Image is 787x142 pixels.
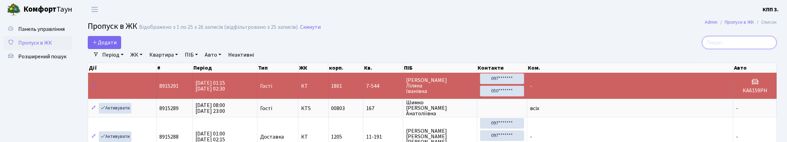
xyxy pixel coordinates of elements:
span: 11-191 [366,134,400,140]
span: - [530,133,532,141]
span: Гості [260,106,272,111]
th: Ком. [527,63,734,73]
th: # [157,63,193,73]
a: Неактивні [225,49,257,61]
th: Авто [734,63,777,73]
img: logo.png [7,3,21,16]
th: Дії [88,63,157,73]
span: Додати [92,39,117,46]
a: Період [99,49,126,61]
a: ЖК [128,49,145,61]
th: Тип [257,63,298,73]
a: Панель управління [3,22,72,36]
span: 1205 [331,133,342,141]
span: КТ [301,83,325,89]
span: Розширений пошук [18,53,66,60]
span: - [736,105,738,112]
span: КТ5 [301,106,325,111]
span: Гості [260,83,272,89]
span: 00803 [331,105,345,112]
a: Активувати [99,131,131,142]
th: ЖК [298,63,328,73]
span: [DATE] 01:15 [DATE] 02:30 [195,79,225,93]
span: 8915289 [159,105,179,112]
li: Список [754,19,777,26]
span: [PERSON_NAME] Ліляна Іванівна [406,78,474,94]
a: Пропуск в ЖК [3,36,72,50]
a: Додати [88,36,121,49]
a: Розширений пошук [3,50,72,63]
span: 8915288 [159,133,179,141]
span: 7-544 [366,83,400,89]
span: - [736,133,738,141]
a: Пропуск в ЖК [725,19,754,26]
a: Квартира [147,49,181,61]
th: ПІБ [403,63,477,73]
a: Admin [705,19,717,26]
span: Пропуск в ЖК [88,20,137,32]
input: Пошук... [702,36,777,49]
button: Переключити навігацію [86,4,103,15]
span: 1801 [331,82,342,90]
h5: КА6159РН [736,87,774,94]
span: Доставка [260,134,284,140]
a: КПП 3. [763,5,779,14]
span: КТ [301,134,325,140]
span: 167 [366,106,400,111]
span: Пропуск в ЖК [18,39,52,47]
a: Скинути [300,24,321,31]
span: - [530,82,532,90]
nav: breadcrumb [694,15,787,29]
span: Панель управління [18,25,65,33]
th: Період [193,63,257,73]
a: Активувати [99,103,131,114]
span: 8915291 [159,82,179,90]
a: ПІБ [182,49,201,61]
th: Кв. [363,63,403,73]
span: [DATE] 08:00 [DATE] 23:00 [195,102,225,115]
span: Шимко [PERSON_NAME] Анатоліївна [406,100,474,116]
span: Таун [23,4,72,15]
span: всіх [530,105,539,112]
b: КПП 3. [763,6,779,13]
b: Комфорт [23,4,56,15]
th: корп. [328,63,363,73]
a: Авто [202,49,224,61]
th: Контакти [477,63,527,73]
div: Відображено з 1 по 25 з 26 записів (відфільтровано з 25 записів). [139,24,299,31]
